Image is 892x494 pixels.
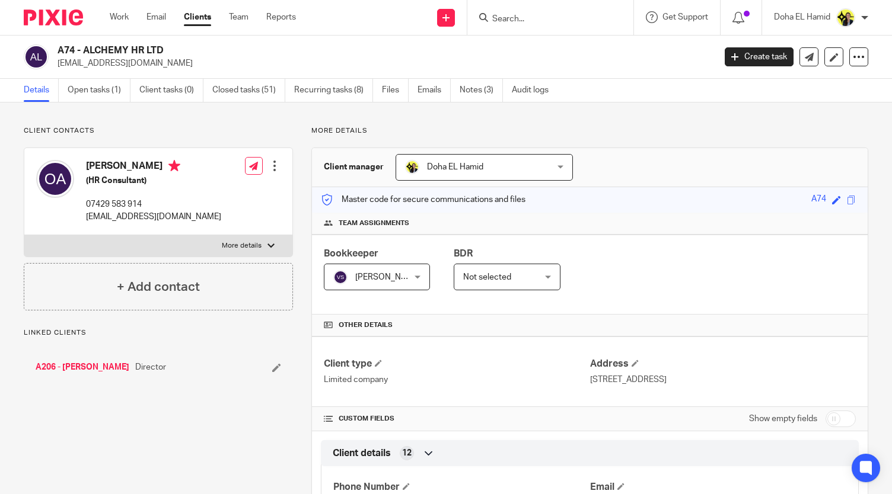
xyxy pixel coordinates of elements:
[24,79,59,102] a: Details
[324,414,590,424] h4: CUSTOM FIELDS
[418,79,451,102] a: Emails
[86,211,221,223] p: [EMAIL_ADDRESS][DOMAIN_NAME]
[382,79,409,102] a: Files
[491,14,598,25] input: Search
[86,175,221,187] h5: (HR Consultant)
[86,160,221,175] h4: [PERSON_NAME]
[460,79,503,102] a: Notes (3)
[24,44,49,69] img: svg%3E
[139,79,203,102] a: Client tasks (0)
[294,79,373,102] a: Recurring tasks (8)
[811,193,826,207] div: A74
[110,11,129,23] a: Work
[324,358,590,370] h4: Client type
[590,481,846,493] h4: Email
[24,328,293,338] p: Linked clients
[333,270,348,284] img: svg%3E
[324,161,384,173] h3: Client manager
[146,11,166,23] a: Email
[339,320,393,330] span: Other details
[68,79,130,102] a: Open tasks (1)
[135,361,166,373] span: Director
[836,8,855,27] img: Doha-Starbridge.jpg
[774,11,830,23] p: Doha EL Hamid
[405,160,419,174] img: Doha-Starbridge.jpg
[662,13,708,21] span: Get Support
[222,241,262,251] p: More details
[339,219,409,228] span: Team assignments
[324,374,590,386] p: Limited company
[36,160,74,198] img: svg%3E
[402,447,412,459] span: 12
[321,194,525,206] p: Master code for secure communications and files
[512,79,557,102] a: Audit logs
[36,361,129,373] a: A206 - [PERSON_NAME]
[168,160,180,172] i: Primary
[184,11,211,23] a: Clients
[749,413,817,425] label: Show empty fields
[24,9,83,25] img: Pixie
[463,273,511,281] span: Not selected
[266,11,296,23] a: Reports
[333,481,590,493] h4: Phone Number
[58,57,707,69] p: [EMAIL_ADDRESS][DOMAIN_NAME]
[355,273,420,281] span: [PERSON_NAME]
[24,126,293,136] p: Client contacts
[590,374,856,386] p: [STREET_ADDRESS]
[311,126,868,136] p: More details
[212,79,285,102] a: Closed tasks (51)
[590,358,856,370] h4: Address
[454,249,473,258] span: BDR
[725,47,794,66] a: Create task
[86,198,221,210] p: 07429 583 914
[333,447,391,460] span: Client details
[117,278,200,296] h4: + Add contact
[427,163,483,171] span: Doha EL Hamid
[229,11,249,23] a: Team
[324,249,378,258] span: Bookkeeper
[58,44,577,57] h2: A74 - ALCHEMY HR LTD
